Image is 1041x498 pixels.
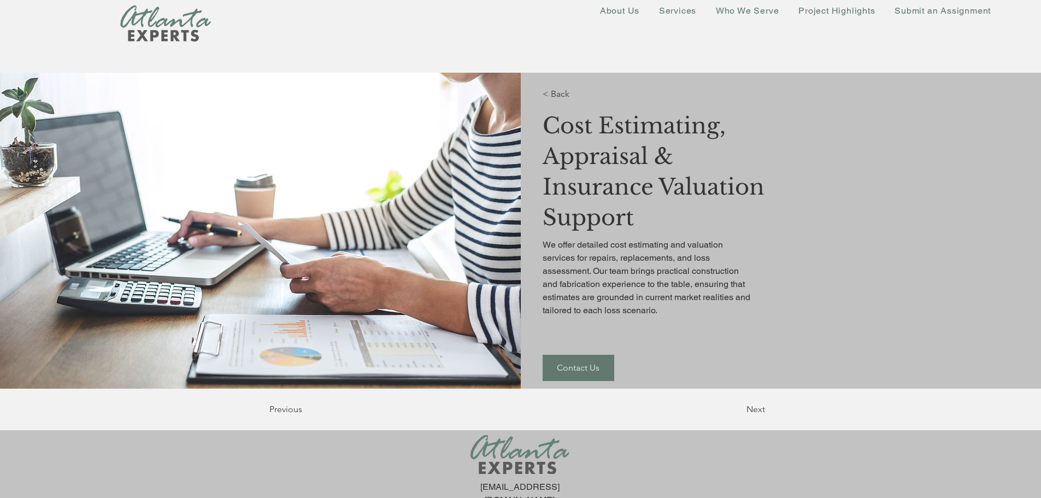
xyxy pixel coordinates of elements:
span: Services [659,5,696,16]
a: Contact Us [543,355,614,381]
span: Cost Estimating, Appraisal & Insurance Valuation Support [543,112,764,231]
span: About Us [600,5,639,16]
span: Previous [269,403,302,415]
span: < Back [543,88,569,100]
span: Contact Us [557,362,599,374]
img: New Logo Transparent Background_edited.png [120,5,211,42]
button: Previous [269,400,332,419]
span: We offer detailed cost estimating and valuation services for repairs, replacements, and loss asse... [543,239,752,315]
button: Next [705,400,765,419]
span: Next [746,403,765,415]
span: Who We Serve [716,5,779,16]
span: Project Highlights [798,5,875,16]
img: New Logo Transparent Background_edited.png [470,435,570,474]
a: < Back [543,84,605,104]
span: Submit an Assignment [895,5,991,16]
